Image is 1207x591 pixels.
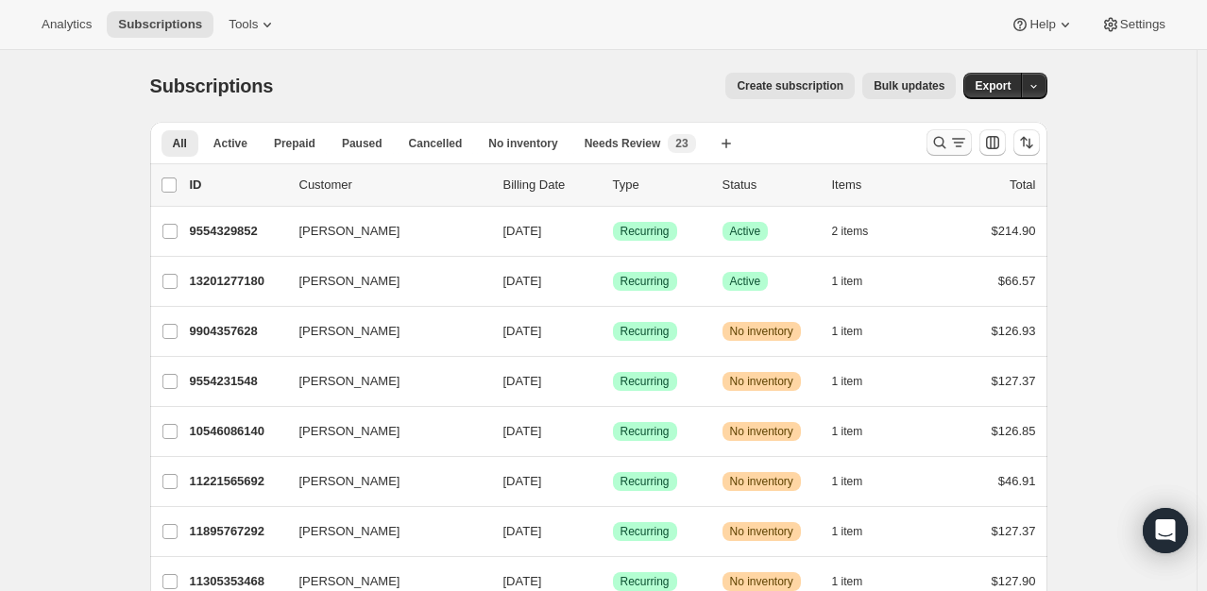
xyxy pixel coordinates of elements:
span: No inventory [730,324,793,339]
span: Active [213,136,247,151]
span: $66.57 [998,274,1036,288]
span: Recurring [620,224,670,239]
p: Status [722,176,817,194]
button: 1 item [832,518,884,545]
button: 1 item [832,468,884,495]
span: Recurring [620,324,670,339]
span: Recurring [620,424,670,439]
span: 2 items [832,224,869,239]
span: Cancelled [409,136,463,151]
span: No inventory [730,474,793,489]
button: Create new view [711,130,741,157]
span: Help [1029,17,1055,32]
span: 1 item [832,574,863,589]
span: Tools [229,17,258,32]
span: 1 item [832,274,863,289]
span: Subscriptions [150,76,274,96]
span: No inventory [730,524,793,539]
div: 9554231548[PERSON_NAME][DATE]SuccessRecurringWarningNo inventory1 item$127.37 [190,368,1036,395]
span: $127.37 [992,524,1036,538]
p: 11305353468 [190,572,284,591]
span: No inventory [488,136,557,151]
button: 1 item [832,268,884,295]
span: [DATE] [503,474,542,488]
button: Create subscription [725,73,855,99]
span: [PERSON_NAME] [299,572,400,591]
span: Bulk updates [874,78,944,93]
button: Analytics [30,11,103,38]
span: Recurring [620,474,670,489]
div: IDCustomerBilling DateTypeStatusItemsTotal [190,176,1036,194]
span: [DATE] [503,524,542,538]
span: $214.90 [992,224,1036,238]
span: Active [730,274,761,289]
button: [PERSON_NAME] [288,366,477,397]
span: [PERSON_NAME] [299,272,400,291]
p: 9554329852 [190,222,284,241]
span: Export [975,78,1011,93]
button: Settings [1090,11,1177,38]
span: Create subscription [737,78,843,93]
span: Subscriptions [118,17,202,32]
span: 1 item [832,474,863,489]
span: $126.93 [992,324,1036,338]
div: Type [613,176,707,194]
span: No inventory [730,424,793,439]
span: [PERSON_NAME] [299,322,400,341]
p: 9554231548 [190,372,284,391]
button: Search and filter results [926,129,972,156]
span: Recurring [620,274,670,289]
span: [DATE] [503,424,542,438]
span: Recurring [620,524,670,539]
button: Sort the results [1013,129,1040,156]
button: [PERSON_NAME] [288,216,477,246]
span: Paused [342,136,382,151]
span: 1 item [832,324,863,339]
span: 1 item [832,374,863,389]
div: 9904357628[PERSON_NAME][DATE]SuccessRecurringWarningNo inventory1 item$126.93 [190,318,1036,345]
p: 13201277180 [190,272,284,291]
div: 11895767292[PERSON_NAME][DATE]SuccessRecurringWarningNo inventory1 item$127.37 [190,518,1036,545]
button: Help [999,11,1085,38]
button: [PERSON_NAME] [288,516,477,547]
span: Recurring [620,574,670,589]
p: ID [190,176,284,194]
div: 11221565692[PERSON_NAME][DATE]SuccessRecurringWarningNo inventory1 item$46.91 [190,468,1036,495]
p: 9904357628 [190,322,284,341]
button: 1 item [832,318,884,345]
span: $126.85 [992,424,1036,438]
div: 13201277180[PERSON_NAME][DATE]SuccessRecurringSuccessActive1 item$66.57 [190,268,1036,295]
span: [PERSON_NAME] [299,222,400,241]
button: Bulk updates [862,73,956,99]
span: 23 [675,136,688,151]
button: Customize table column order and visibility [979,129,1006,156]
span: Prepaid [274,136,315,151]
div: Items [832,176,926,194]
button: 1 item [832,418,884,445]
div: Open Intercom Messenger [1143,508,1188,553]
span: Active [730,224,761,239]
span: Analytics [42,17,92,32]
button: [PERSON_NAME] [288,316,477,346]
span: [DATE] [503,374,542,388]
span: [DATE] [503,274,542,288]
span: [PERSON_NAME] [299,372,400,391]
button: Export [963,73,1022,99]
span: Settings [1120,17,1165,32]
p: 10546086140 [190,422,284,441]
span: [DATE] [503,574,542,588]
button: 1 item [832,368,884,395]
span: [DATE] [503,324,542,338]
p: Billing Date [503,176,598,194]
button: [PERSON_NAME] [288,416,477,447]
p: 11221565692 [190,472,284,491]
button: [PERSON_NAME] [288,266,477,296]
span: [PERSON_NAME] [299,422,400,441]
span: Needs Review [585,136,661,151]
p: Customer [299,176,488,194]
div: 10546086140[PERSON_NAME][DATE]SuccessRecurringWarningNo inventory1 item$126.85 [190,418,1036,445]
div: 9554329852[PERSON_NAME][DATE]SuccessRecurringSuccessActive2 items$214.90 [190,218,1036,245]
p: 11895767292 [190,522,284,541]
span: [PERSON_NAME] [299,472,400,491]
p: Total [1010,176,1035,194]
